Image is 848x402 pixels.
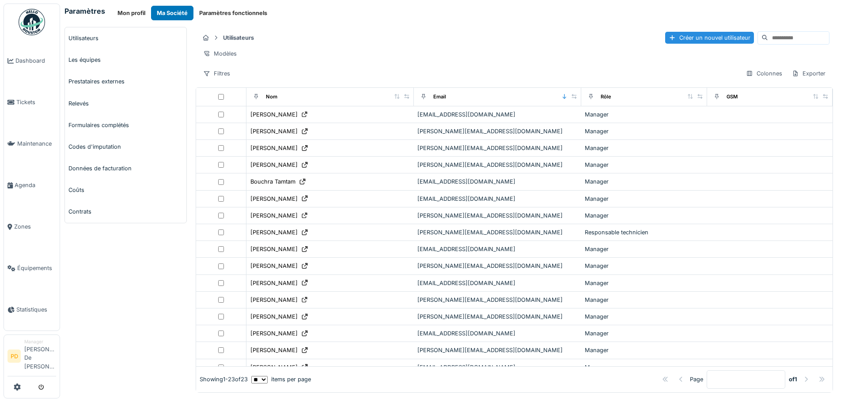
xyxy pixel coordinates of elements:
div: [PERSON_NAME] [250,312,298,321]
div: Modèles [199,47,241,60]
button: Mon profil [112,6,151,20]
div: Manager [585,312,703,321]
div: Manager [585,363,703,372]
div: Bouchra Tamtam [250,177,295,186]
div: [PERSON_NAME] [250,144,298,152]
a: Les équipes [65,49,186,71]
a: Codes d'imputation [65,136,186,158]
div: [PERSON_NAME][EMAIL_ADDRESS][DOMAIN_NAME] [417,228,578,237]
div: [PERSON_NAME] [250,262,298,270]
div: [PERSON_NAME] [250,296,298,304]
div: Showing 1 - 23 of 23 [200,375,248,383]
a: Tickets [4,82,60,123]
div: [PERSON_NAME] [250,279,298,287]
div: Manager [585,177,703,186]
span: Équipements [17,264,56,272]
div: [PERSON_NAME][EMAIL_ADDRESS][DOMAIN_NAME] [417,144,578,152]
div: Manager [585,127,703,135]
div: [PERSON_NAME][EMAIL_ADDRESS][DOMAIN_NAME] [417,312,578,321]
div: Nom [266,93,277,101]
a: Dashboard [4,40,60,82]
div: Manager [585,110,703,119]
div: [EMAIL_ADDRESS][DOMAIN_NAME] [417,329,578,338]
div: [EMAIL_ADDRESS][DOMAIN_NAME] [417,110,578,119]
a: Maintenance [4,123,60,165]
div: [PERSON_NAME] [250,161,298,169]
button: Ma Société [151,6,193,20]
div: [PERSON_NAME] [250,195,298,203]
div: [EMAIL_ADDRESS][DOMAIN_NAME] [417,195,578,203]
div: Filtres [199,67,234,80]
div: Manager [24,338,56,345]
a: Coûts [65,179,186,201]
div: [EMAIL_ADDRESS][DOMAIN_NAME] [417,177,578,186]
a: Agenda [4,165,60,206]
img: Badge_color-CXgf-gQk.svg [19,9,45,35]
div: [PERSON_NAME] [250,110,298,119]
div: [PERSON_NAME] [250,127,298,135]
span: Statistiques [16,305,56,314]
div: [PERSON_NAME][EMAIL_ADDRESS][DOMAIN_NAME] [417,211,578,220]
div: Manager [585,279,703,287]
div: [EMAIL_ADDRESS][DOMAIN_NAME] [417,279,578,287]
li: PD [8,349,21,363]
div: [PERSON_NAME] [250,363,298,372]
span: Zones [14,222,56,231]
a: Zones [4,206,60,248]
div: [PERSON_NAME][EMAIL_ADDRESS][DOMAIN_NAME] [417,346,578,354]
div: Manager [585,161,703,169]
strong: of 1 [789,375,797,383]
div: Manager [585,211,703,220]
div: [PERSON_NAME][EMAIL_ADDRESS][DOMAIN_NAME] [417,262,578,270]
a: Utilisateurs [65,27,186,49]
a: Statistiques [4,289,60,331]
div: Rôle [601,93,611,101]
div: Manager [585,245,703,253]
div: [PERSON_NAME][EMAIL_ADDRESS][DOMAIN_NAME] [417,161,578,169]
span: Dashboard [15,56,56,65]
div: Email [433,93,446,101]
div: Manager [585,329,703,338]
div: [EMAIL_ADDRESS][DOMAIN_NAME] [417,363,578,372]
span: Maintenance [17,139,56,148]
div: Manager [585,262,703,270]
div: Exporter [788,67,829,80]
a: Contrats [65,201,186,222]
div: Colonnes [742,67,786,80]
strong: Utilisateurs [220,34,257,42]
div: [PERSON_NAME][EMAIL_ADDRESS][DOMAIN_NAME] [417,127,578,135]
div: [EMAIL_ADDRESS][DOMAIN_NAME] [417,245,578,253]
a: Relevés [65,93,186,114]
h6: Paramètres [64,7,105,15]
a: Formulaires complétés [65,114,186,136]
div: [PERSON_NAME][EMAIL_ADDRESS][DOMAIN_NAME] [417,296,578,304]
span: Tickets [16,98,56,106]
div: [PERSON_NAME] [250,245,298,253]
div: Manager [585,195,703,203]
div: Manager [585,144,703,152]
div: Manager [585,346,703,354]
a: Données de facturation [65,158,186,179]
li: [PERSON_NAME] De [PERSON_NAME] [24,338,56,374]
div: Manager [585,296,703,304]
div: items per page [251,375,311,383]
a: Prestataires externes [65,71,186,92]
span: Agenda [15,181,56,189]
div: GSM [727,93,738,101]
button: Paramètres fonctionnels [193,6,273,20]
div: [PERSON_NAME] [250,346,298,354]
a: PD Manager[PERSON_NAME] De [PERSON_NAME] [8,338,56,376]
a: Équipements [4,248,60,289]
div: [PERSON_NAME] [250,329,298,338]
div: Page [690,375,703,383]
div: [PERSON_NAME] [250,211,298,220]
div: Responsable technicien [585,228,703,237]
div: Créer un nouvel utilisateur [665,32,754,44]
div: [PERSON_NAME] [250,228,298,237]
